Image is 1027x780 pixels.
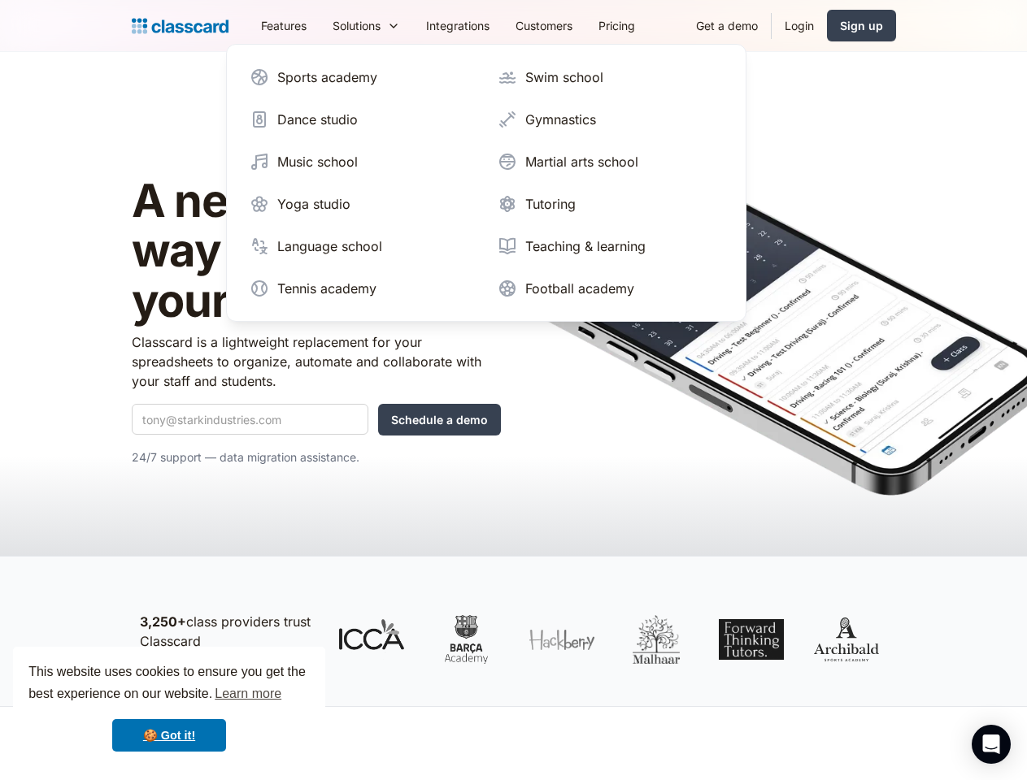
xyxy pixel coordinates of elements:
[243,61,481,93] a: Sports academy
[132,404,368,435] input: tony@starkindustries.com
[132,448,501,467] p: 24/7 support — data migration assistance.
[243,230,481,262] a: Language school
[132,404,501,435] form: Quick Demo Form
[503,7,585,44] a: Customers
[277,236,382,256] div: Language school
[243,272,481,305] a: Tennis academy
[226,44,746,322] nav: Solutions
[585,7,648,44] a: Pricing
[525,152,638,171] div: Martial arts school
[491,61,729,93] a: Swim school
[277,152,358,171] div: Music school
[413,7,503,44] a: Integrations
[491,230,729,262] a: Teaching & learning
[243,103,481,136] a: Dance studio
[277,110,358,129] div: Dance studio
[243,145,481,178] a: Music school
[491,103,729,136] a: Gymnastics
[525,194,576,214] div: Tutoring
[525,236,646,256] div: Teaching & learning
[243,188,481,220] a: Yoga studio
[132,176,501,327] h1: A new, intelligent way to manage your students
[525,110,596,129] div: Gymnastics
[972,725,1011,764] div: Open Intercom Messenger
[827,10,896,41] a: Sign up
[277,279,376,298] div: Tennis academy
[320,7,413,44] div: Solutions
[525,279,634,298] div: Football academy
[525,67,603,87] div: Swim school
[112,719,226,752] a: dismiss cookie message
[491,145,729,178] a: Martial arts school
[772,7,827,44] a: Login
[132,332,501,391] p: Classcard is a lightweight replacement for your spreadsheets to organize, automate and collaborat...
[333,17,381,34] div: Solutions
[840,17,883,34] div: Sign up
[140,613,186,630] strong: 3,250+
[248,7,320,44] a: Features
[683,7,771,44] a: Get a demo
[28,662,310,706] span: This website uses cookies to ensure you get the best experience on our website.
[212,682,284,706] a: learn more about cookies
[13,647,325,767] div: cookieconsent
[277,194,350,214] div: Yoga studio
[378,404,501,435] input: Schedule a demo
[491,272,729,305] a: Football academy
[140,612,315,651] p: class providers trust Classcard
[132,15,228,37] a: Logo
[277,67,377,87] div: Sports academy
[491,188,729,220] a: Tutoring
